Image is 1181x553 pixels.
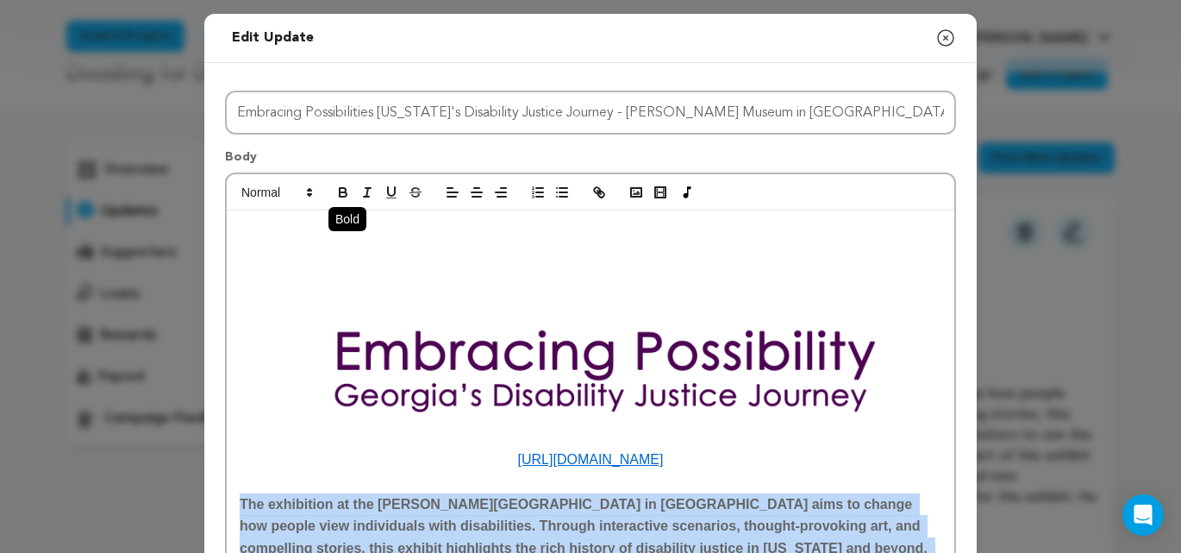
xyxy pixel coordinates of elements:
[225,148,956,173] p: Body
[232,31,314,45] span: Edit update
[225,91,956,135] input: Title
[240,286,941,449] img: 1755737265-Embracing%20Possibility%20Logo.jpg
[240,286,941,467] a: [URL][DOMAIN_NAME]
[1122,494,1164,536] div: Open Intercom Messenger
